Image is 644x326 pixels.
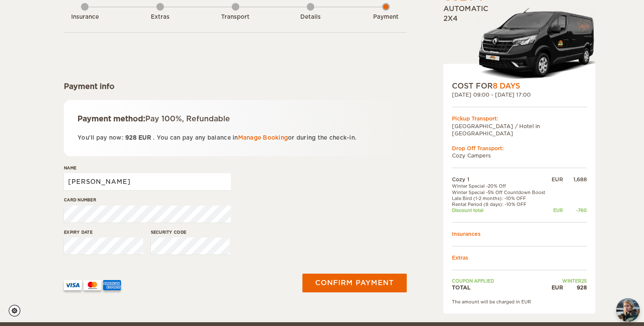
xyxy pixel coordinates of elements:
[302,274,407,292] button: Confirm payment
[145,114,230,123] span: Pay 100%, Refundable
[452,189,550,195] td: Winter Special -5% Off Countdown Boost
[452,176,550,183] td: Cozy 1
[83,280,101,290] img: mastercard
[452,195,550,201] td: Late Bird (1-2 months): -10% OFF
[616,298,640,322] button: chat-button
[78,114,393,124] div: Payment method:
[563,284,587,291] div: 928
[137,13,184,21] div: Extras
[452,152,587,159] td: Cozy Campers
[563,176,587,183] div: 1,688
[452,115,587,122] div: Pickup Transport:
[238,134,288,141] a: Manage Booking
[64,280,82,290] img: VISA
[493,82,520,90] span: 8 Days
[452,230,587,237] td: Insurances
[550,284,563,291] div: EUR
[452,254,587,261] td: Extras
[616,298,640,322] img: Freyja at Cozy Campers
[61,13,108,21] div: Insurance
[64,81,407,92] div: Payment info
[452,284,550,291] td: TOTAL
[64,229,143,235] label: Expiry date
[212,13,259,21] div: Transport
[452,207,550,213] td: Discount total
[550,207,563,213] div: EUR
[452,183,550,189] td: Winter Special -20% Off
[103,280,121,290] img: AMEX
[151,229,230,235] label: Security code
[64,165,231,171] label: Name
[452,201,550,207] td: Rental Period (8 days): -10% OFF
[477,7,595,81] img: Stuttur-m-c-logo-2.png
[452,299,587,305] div: The amount will be charged in EUR
[452,81,587,91] div: COST FOR
[452,123,587,137] td: [GEOGRAPHIC_DATA] / Hotel in [GEOGRAPHIC_DATA]
[9,305,26,317] a: Cookie settings
[452,278,550,284] td: Coupon applied
[443,4,595,81] div: Automatic 2x4
[452,91,587,98] div: [DATE] 09:00 - [DATE] 17:00
[362,13,409,21] div: Payment
[138,134,151,141] span: EUR
[563,207,587,213] div: -760
[452,145,587,152] div: Drop Off Transport:
[78,133,393,143] p: You'll pay now: . You can pay any balance in or during the check-in.
[550,176,563,183] div: EUR
[64,197,231,203] label: Card number
[550,278,587,284] td: WINTER25
[125,134,137,141] span: 928
[287,13,334,21] div: Details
